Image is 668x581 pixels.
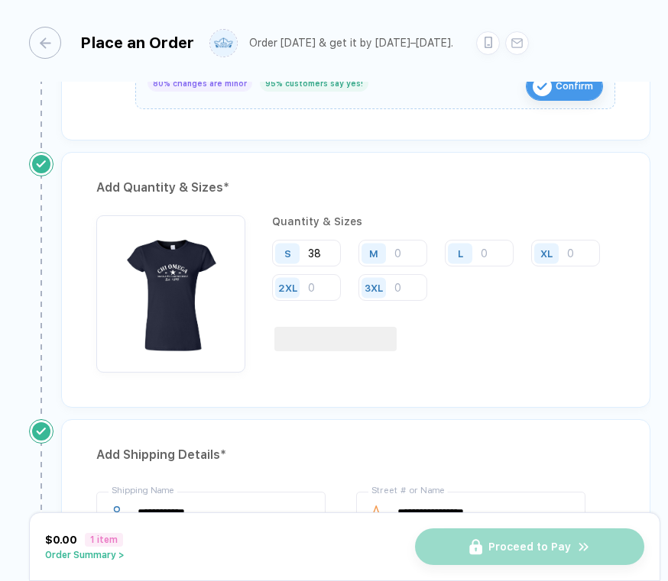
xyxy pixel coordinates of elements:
[80,34,194,52] div: Place an Order
[85,533,123,547] span: 1 item
[278,282,297,293] div: 2XL
[104,223,238,357] img: 99d88cac-aa6b-46bd-99ee-5ef4423160a8_nt_front_1758231072164.jpg
[556,74,593,98] span: Confirm
[96,443,615,467] div: Add Shipping Details
[365,282,383,293] div: 3XL
[369,247,378,259] div: M
[249,37,453,50] div: Order [DATE] & get it by [DATE]–[DATE].
[148,75,252,92] div: 80% changes are minor
[260,75,368,92] div: 95% customers say yes!
[533,77,552,96] img: icon
[284,247,291,259] div: S
[210,30,237,56] img: user profile
[272,215,615,228] div: Quantity & Sizes
[45,534,77,546] span: $0.00
[526,72,603,101] button: iconConfirm
[96,176,615,200] div: Add Quantity & Sizes
[540,247,553,259] div: XL
[458,247,463,259] div: L
[45,550,125,560] button: Order Summary >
